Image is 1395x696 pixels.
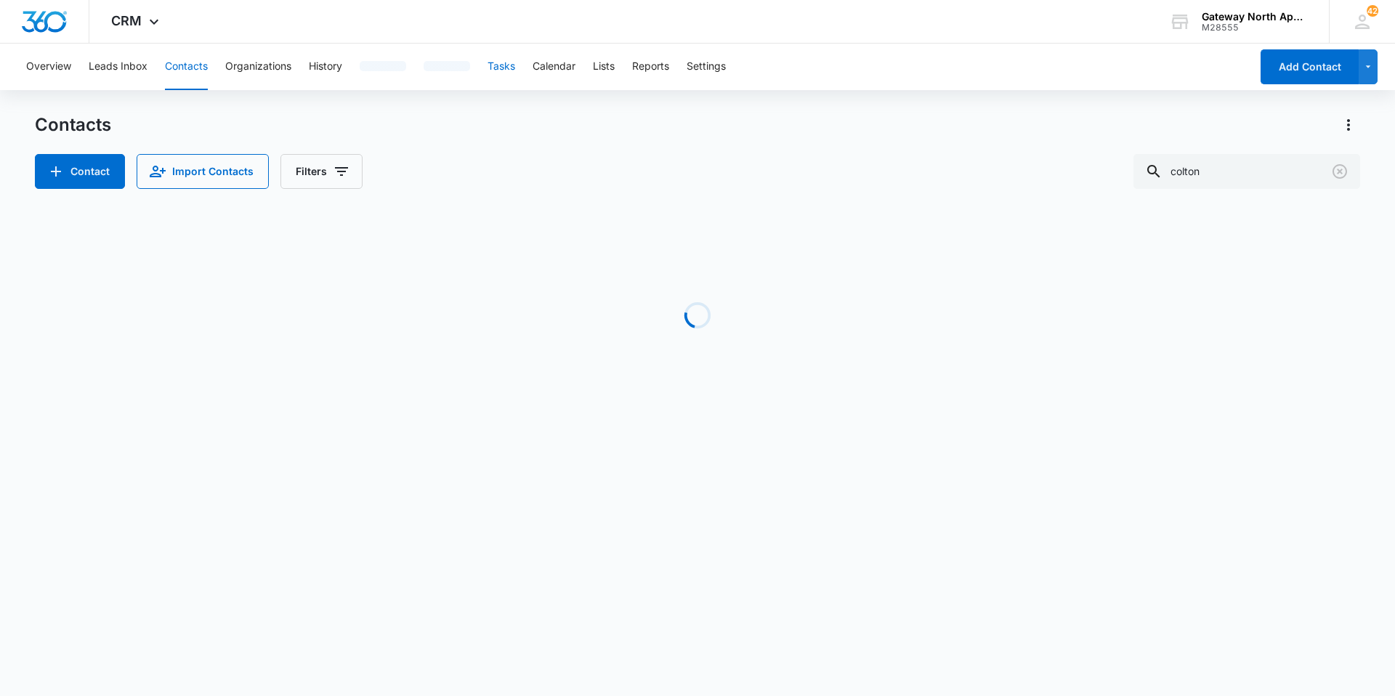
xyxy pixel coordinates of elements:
button: Filters [280,154,363,189]
button: Import Contacts [137,154,269,189]
button: Organizations [225,44,291,90]
button: Overview [26,44,71,90]
button: Clear [1328,160,1351,183]
button: Reports [632,44,669,90]
button: Calendar [533,44,575,90]
button: Contacts [165,44,208,90]
button: Add Contact [35,154,125,189]
span: 42 [1367,5,1378,17]
input: Search Contacts [1133,154,1360,189]
button: Settings [687,44,726,90]
div: account name [1202,11,1308,23]
span: CRM [111,13,142,28]
h1: Contacts [35,114,111,136]
button: Leads Inbox [89,44,147,90]
button: Actions [1337,113,1360,137]
button: Add Contact [1261,49,1359,84]
button: History [309,44,342,90]
button: Lists [593,44,615,90]
div: account id [1202,23,1308,33]
div: notifications count [1367,5,1378,17]
button: Tasks [488,44,515,90]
